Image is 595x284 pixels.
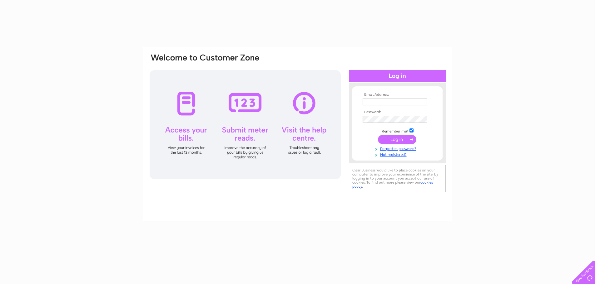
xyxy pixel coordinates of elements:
th: Password: [361,110,434,114]
td: Remember me? [361,128,434,134]
a: Forgotten password? [363,145,434,151]
a: Not registered? [363,151,434,157]
input: Submit [378,135,416,144]
div: Clear Business would like to place cookies on your computer to improve your experience of the sit... [349,165,446,192]
a: cookies policy [352,180,433,189]
th: Email Address: [361,93,434,97]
